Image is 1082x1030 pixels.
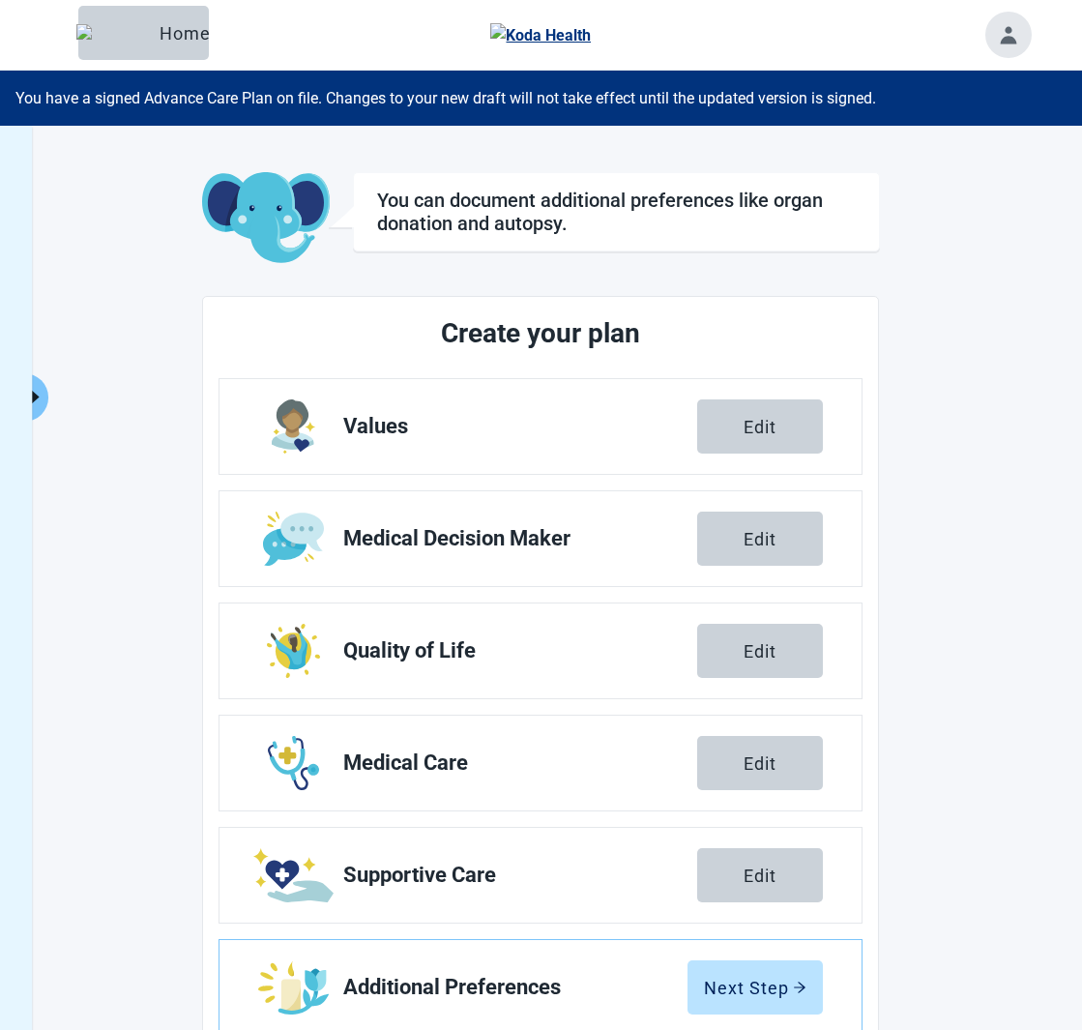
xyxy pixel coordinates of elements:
[490,23,591,47] img: Koda Health
[744,641,776,661] div: Edit
[24,373,48,422] button: Expand menu
[744,417,776,436] div: Edit
[343,751,697,775] span: Medical Care
[219,828,862,923] a: Edit Supportive Care section
[219,491,862,586] a: Edit Medical Decision Maker section
[343,415,697,438] span: Values
[744,529,776,548] div: Edit
[343,976,687,999] span: Additional Preferences
[291,312,790,355] h2: Create your plan
[26,388,44,406] span: caret-right
[219,603,862,698] a: Edit Quality of Life section
[687,960,823,1015] button: Next Steparrow-right
[744,753,776,773] div: Edit
[697,512,823,566] button: Edit
[744,866,776,885] div: Edit
[76,24,152,42] img: Elephant
[343,527,697,550] span: Medical Decision Maker
[219,716,862,810] a: Edit Medical Care section
[343,864,697,887] span: Supportive Care
[704,978,806,997] div: Next Step
[219,379,862,474] a: Edit Values section
[377,189,856,235] h1: You can document additional preferences like organ donation and autopsy.
[697,848,823,902] button: Edit
[343,639,697,662] span: Quality of Life
[697,624,823,678] button: Edit
[78,6,209,60] button: ElephantHome
[793,981,806,994] span: arrow-right
[697,736,823,790] button: Edit
[697,399,823,454] button: Edit
[202,172,329,265] img: Koda Elephant
[985,12,1032,58] button: Toggle account menu
[94,23,193,43] div: Home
